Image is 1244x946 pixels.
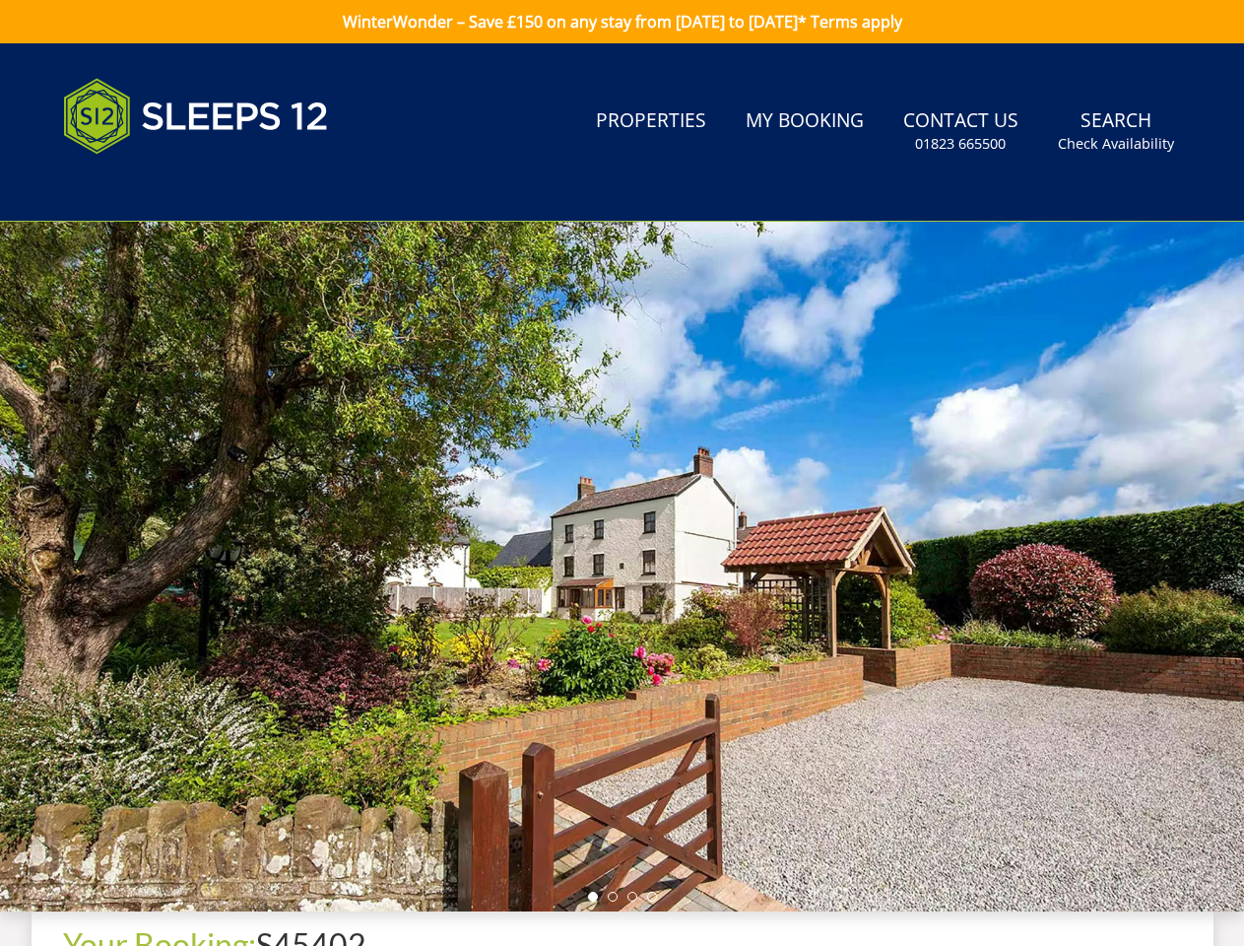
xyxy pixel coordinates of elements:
a: My Booking [738,100,872,144]
iframe: Customer reviews powered by Trustpilot [53,177,260,194]
small: Check Availability [1058,134,1174,154]
img: Sleeps 12 [63,67,329,166]
small: 01823 665500 [915,134,1006,154]
a: SearchCheck Availability [1050,100,1182,164]
a: Properties [588,100,714,144]
a: Contact Us01823 665500 [895,100,1026,164]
